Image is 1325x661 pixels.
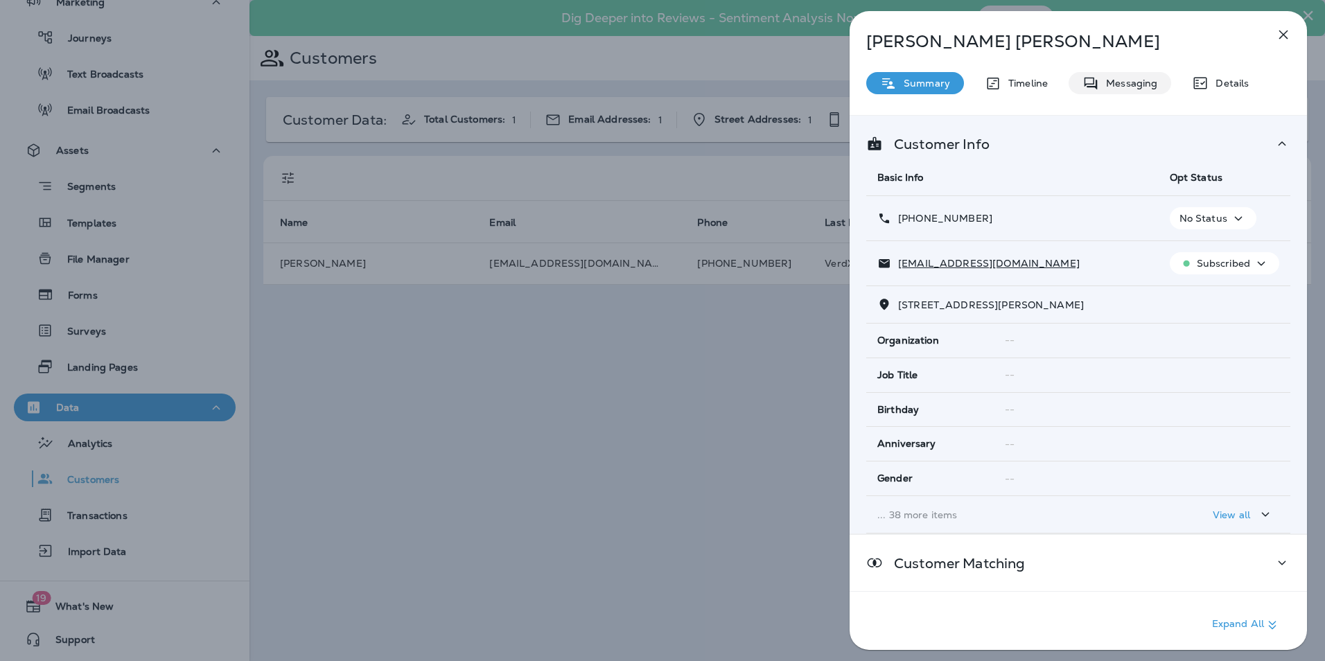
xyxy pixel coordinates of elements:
[891,258,1080,269] p: [EMAIL_ADDRESS][DOMAIN_NAME]
[877,404,919,416] span: Birthday
[866,32,1245,51] p: [PERSON_NAME] [PERSON_NAME]
[1005,403,1015,416] span: --
[877,369,918,381] span: Job Title
[1212,617,1281,633] p: Expand All
[1206,612,1286,637] button: Expand All
[1207,502,1279,527] button: View all
[891,213,992,224] p: [PHONE_NUMBER]
[1005,473,1015,485] span: --
[883,139,990,150] p: Customer Info
[883,558,1025,569] p: Customer Matching
[898,299,1084,311] span: [STREET_ADDRESS][PERSON_NAME]
[1170,252,1279,274] button: Subscribed
[1209,78,1249,89] p: Details
[1005,369,1015,381] span: --
[877,473,913,484] span: Gender
[1005,334,1015,346] span: --
[1170,171,1222,184] span: Opt Status
[1099,78,1157,89] p: Messaging
[1170,207,1256,229] button: No Status
[1005,438,1015,450] span: --
[1179,213,1227,224] p: No Status
[1213,509,1250,520] p: View all
[877,438,936,450] span: Anniversary
[877,171,923,184] span: Basic Info
[1001,78,1048,89] p: Timeline
[897,78,950,89] p: Summary
[877,335,939,346] span: Organization
[877,509,1148,520] p: ... 38 more items
[1197,258,1250,269] p: Subscribed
